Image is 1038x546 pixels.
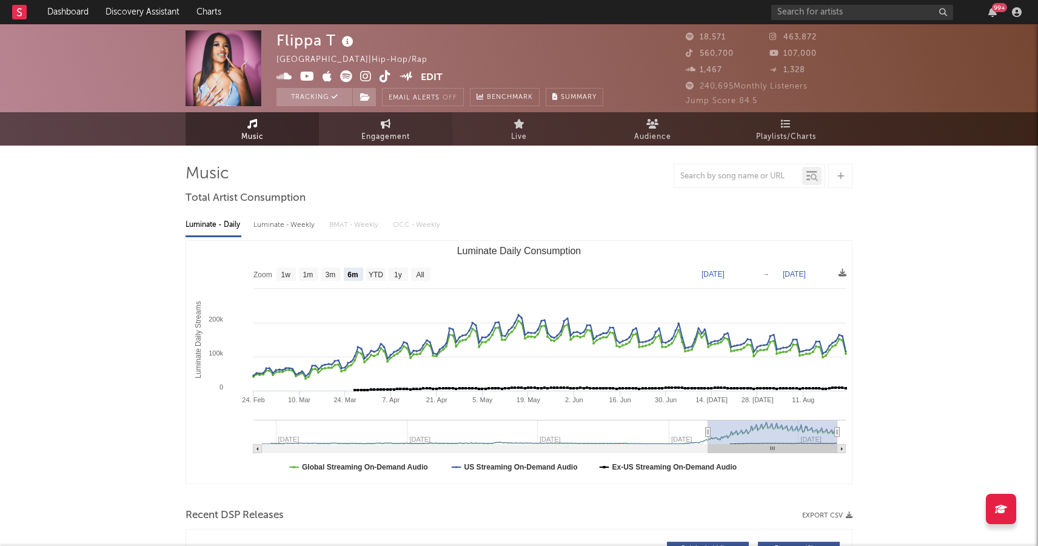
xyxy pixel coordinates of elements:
div: Flippa T [276,30,357,50]
text: 0 [219,383,223,391]
text: Global Streaming On-Demand Audio [302,463,428,471]
span: Summary [561,94,597,101]
text: 19. May [517,396,541,403]
div: Luminate - Weekly [253,215,317,235]
a: Live [452,112,586,146]
text: US Streaming On-Demand Audio [464,463,578,471]
text: 2. Jun [565,396,583,403]
text: 24. Feb [242,396,264,403]
text: 24. Mar [333,396,357,403]
text: Ex-US Streaming On-Demand Audio [612,463,737,471]
text: 3m [326,271,336,279]
text: 6m [347,271,358,279]
div: [GEOGRAPHIC_DATA] | Hip-Hop/Rap [276,53,441,67]
span: Benchmark [487,90,533,105]
text: Zoom [253,271,272,279]
input: Search by song name or URL [674,172,802,181]
text: [DATE] [783,270,806,278]
span: 560,700 [686,50,734,58]
text: Luminate Daily Consumption [457,246,581,256]
button: 99+ [988,7,997,17]
span: 240,695 Monthly Listeners [686,83,808,90]
a: Engagement [319,112,452,146]
button: Tracking [276,88,352,106]
text: 5. May [472,396,493,403]
text: 30. Jun [655,396,677,403]
text: → [762,270,769,278]
span: Music [241,130,264,144]
span: Audience [634,130,671,144]
span: Total Artist Consumption [186,191,306,206]
span: Playlists/Charts [756,130,816,144]
text: 100k [209,349,223,357]
text: 200k [209,315,223,323]
text: 1w [281,271,291,279]
div: 99 + [992,3,1007,12]
div: Luminate - Daily [186,215,241,235]
text: 1m [303,271,313,279]
button: Email AlertsOff [382,88,464,106]
span: Jump Score: 84.5 [686,97,757,105]
a: Music [186,112,319,146]
span: 107,000 [769,50,817,58]
button: Export CSV [802,512,852,519]
text: YTD [369,271,383,279]
text: 7. Apr [382,396,400,403]
text: 10. Mar [288,396,311,403]
span: Live [511,130,527,144]
span: 1,467 [686,66,722,74]
text: 28. [DATE] [742,396,774,403]
button: Summary [546,88,603,106]
text: 11. Aug [792,396,814,403]
span: 1,328 [769,66,805,74]
text: 16. Jun [609,396,631,403]
text: 14. [DATE] [695,396,728,403]
span: 18,571 [686,33,726,41]
span: 463,872 [769,33,817,41]
a: Audience [586,112,719,146]
em: Off [443,95,457,101]
svg: Luminate Daily Consumption [186,241,852,484]
a: Playlists/Charts [719,112,852,146]
button: Edit [421,70,443,86]
text: [DATE] [701,270,725,278]
text: 21. Apr [426,396,447,403]
text: Luminate Daily Streams [194,301,203,378]
span: Engagement [361,130,410,144]
text: All [416,271,424,279]
text: 1y [394,271,402,279]
a: Benchmark [470,88,540,106]
span: Recent DSP Releases [186,508,284,523]
input: Search for artists [771,5,953,20]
